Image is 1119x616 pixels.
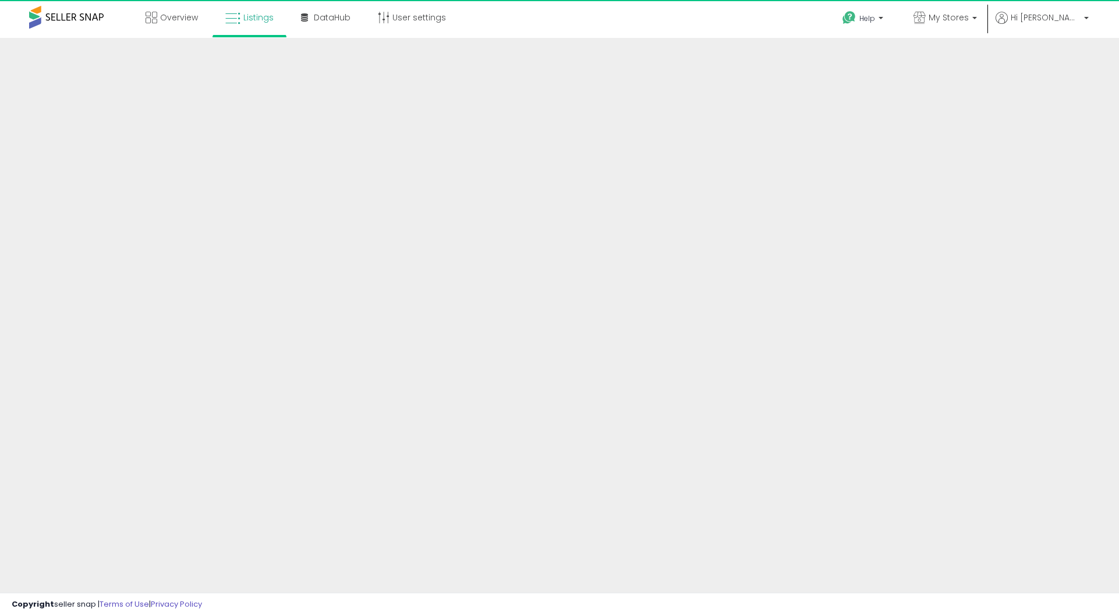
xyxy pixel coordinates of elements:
[996,12,1089,38] a: Hi [PERSON_NAME]
[833,2,895,38] a: Help
[842,10,856,25] i: Get Help
[314,12,350,23] span: DataHub
[160,12,198,23] span: Overview
[859,13,875,23] span: Help
[929,12,969,23] span: My Stores
[1011,12,1081,23] span: Hi [PERSON_NAME]
[243,12,274,23] span: Listings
